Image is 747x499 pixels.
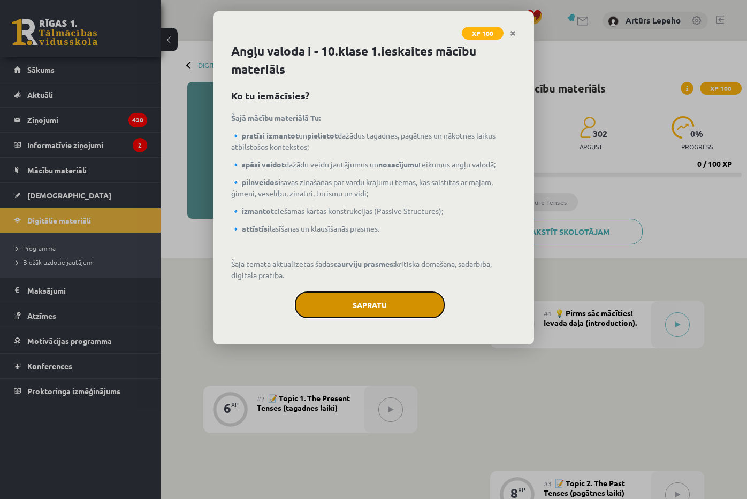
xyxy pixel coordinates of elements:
[231,258,516,281] p: Šajā tematā aktualizētas šādas kritiskā domāšana, sadarbība, digitālā pratība.
[231,130,516,152] p: un dažādus tagadnes, pagātnes un nākotnes laikus atbilstošos kontekstos;
[231,223,516,234] p: lasīšanas un klausīšanās prasmes.
[231,42,516,79] h1: Angļu valoda i - 10.klase 1.ieskaites mācību materiāls
[231,206,274,216] strong: 🔹 izmantot
[378,159,418,169] strong: nosacījumu
[462,27,504,40] span: XP 100
[307,130,338,140] strong: pielietot
[231,177,280,187] strong: 🔹 pilnveidosi
[295,291,445,318] button: Sapratu
[231,130,299,140] strong: 🔹 pratīsi izmantot
[504,23,522,44] a: Close
[231,113,321,122] strong: Šajā mācību materiālā Tu:
[231,159,516,170] p: dažādu veidu jautājumus un teikumus angļu valodā;
[231,159,285,169] strong: 🔹 spēsi veidot
[333,259,395,268] strong: caurviju prasmes:
[231,224,270,233] strong: 🔹 attīstīsi
[231,88,516,103] h2: Ko tu iemācīsies?
[231,205,516,217] p: ciešamās kārtas konstrukcijas (Passive Structures);
[231,176,516,199] p: savas zināšanas par vārdu krājumu tēmās, kas saistītas ar mājām, ģimeni, veselību, zinātni, tūris...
